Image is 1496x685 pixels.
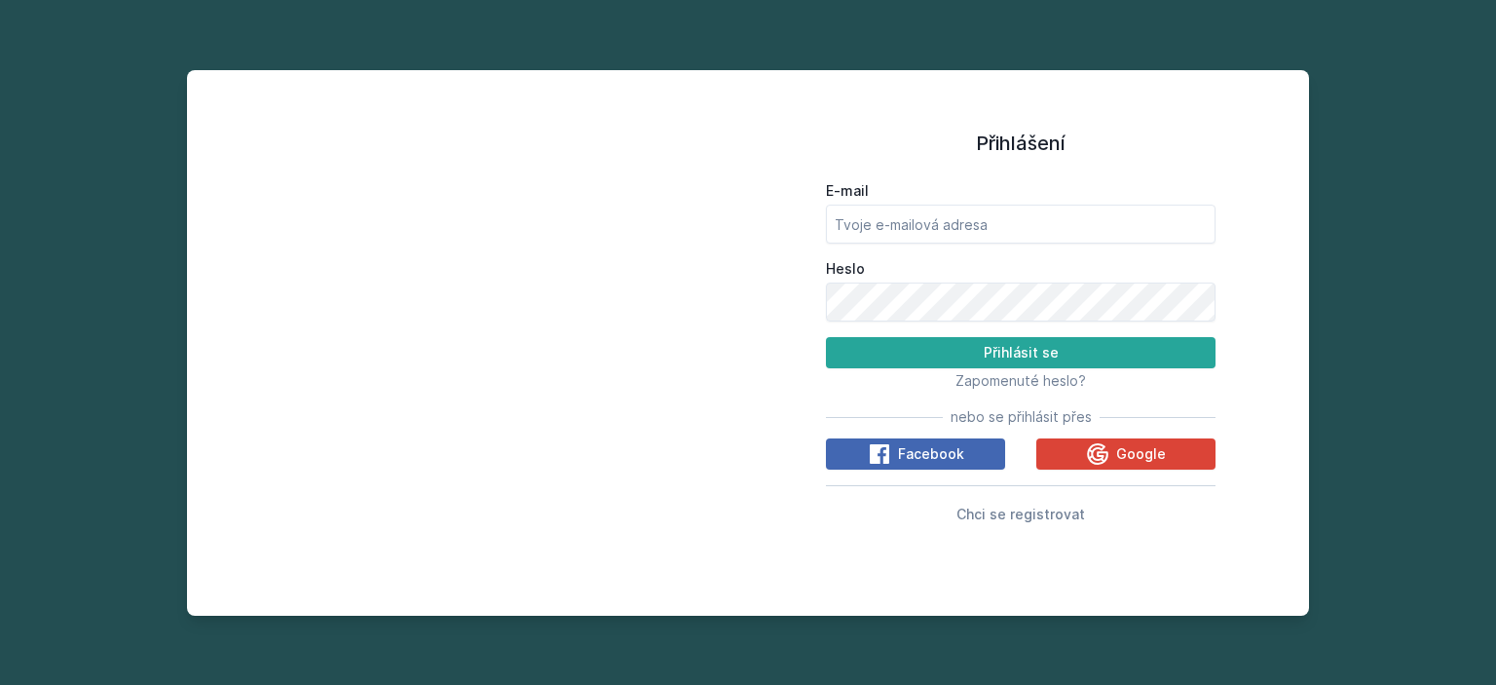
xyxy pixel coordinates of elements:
[826,337,1215,368] button: Přihlásit se
[956,506,1085,522] span: Chci se registrovat
[1116,444,1166,464] span: Google
[955,372,1086,389] span: Zapomenuté heslo?
[951,407,1092,427] span: nebo se přihlásit přes
[826,438,1005,470] button: Facebook
[1036,438,1215,470] button: Google
[898,444,964,464] span: Facebook
[826,205,1215,244] input: Tvoje e-mailová adresa
[826,259,1215,279] label: Heslo
[826,129,1215,158] h1: Přihlášení
[826,181,1215,201] label: E-mail
[956,502,1085,525] button: Chci se registrovat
